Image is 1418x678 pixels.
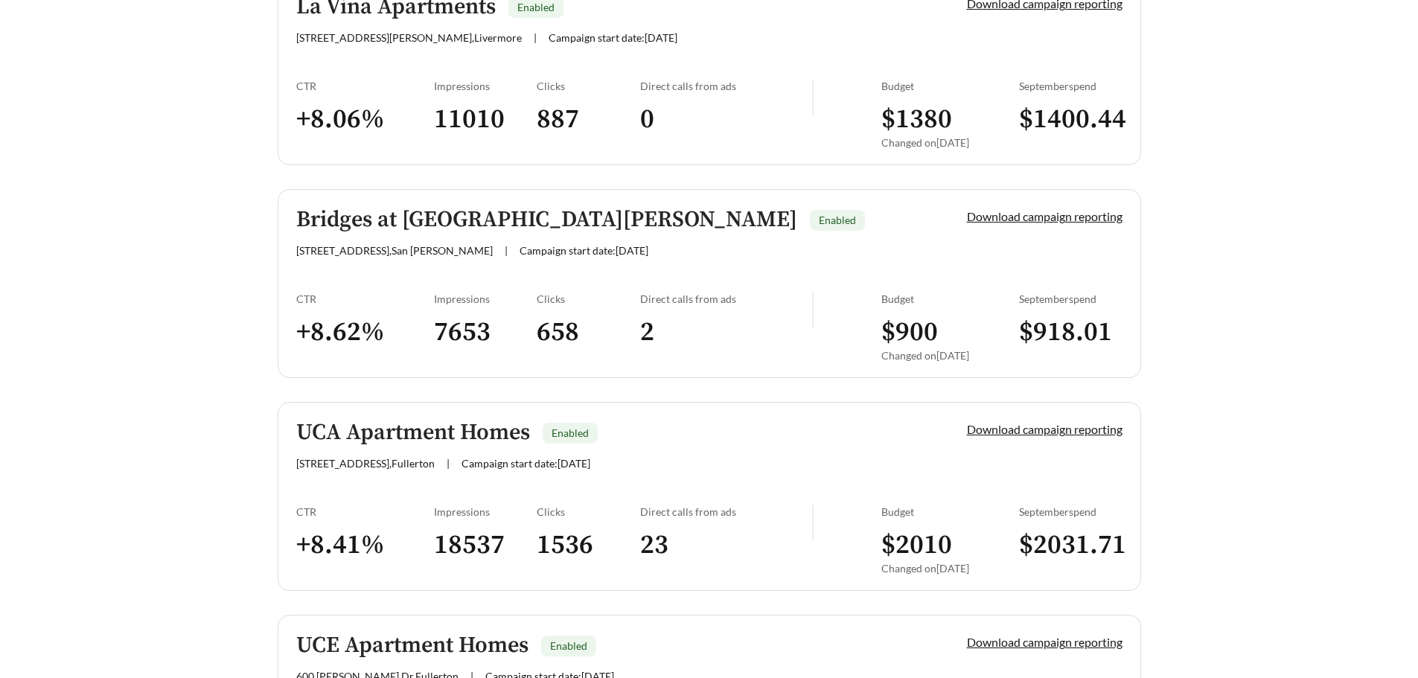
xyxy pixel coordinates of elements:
[434,528,537,562] h3: 18537
[812,505,814,541] img: line
[881,316,1019,349] h3: $ 900
[640,80,812,92] div: Direct calls from ads
[967,635,1122,649] a: Download campaign reporting
[296,31,522,44] span: [STREET_ADDRESS][PERSON_NAME] , Livermore
[640,528,812,562] h3: 23
[881,562,1019,575] div: Changed on [DATE]
[537,316,640,349] h3: 658
[1019,528,1122,562] h3: $ 2031.71
[505,244,508,257] span: |
[537,505,640,518] div: Clicks
[278,189,1141,378] a: Bridges at [GEOGRAPHIC_DATA][PERSON_NAME]Enabled[STREET_ADDRESS],San [PERSON_NAME]|Campaign start...
[434,505,537,518] div: Impressions
[434,292,537,305] div: Impressions
[640,505,812,518] div: Direct calls from ads
[881,103,1019,136] h3: $ 1380
[1019,292,1122,305] div: September spend
[296,420,530,445] h5: UCA Apartment Homes
[462,457,590,470] span: Campaign start date: [DATE]
[819,214,856,226] span: Enabled
[812,80,814,115] img: line
[552,426,589,439] span: Enabled
[434,316,537,349] h3: 7653
[881,505,1019,518] div: Budget
[881,80,1019,92] div: Budget
[296,103,434,136] h3: + 8.06 %
[881,349,1019,362] div: Changed on [DATE]
[550,639,587,652] span: Enabled
[881,528,1019,562] h3: $ 2010
[640,316,812,349] h3: 2
[296,505,434,518] div: CTR
[812,292,814,328] img: line
[296,457,435,470] span: [STREET_ADDRESS] , Fullerton
[296,633,528,658] h5: UCE Apartment Homes
[296,244,493,257] span: [STREET_ADDRESS] , San [PERSON_NAME]
[434,103,537,136] h3: 11010
[537,528,640,562] h3: 1536
[296,80,434,92] div: CTR
[1019,80,1122,92] div: September spend
[537,292,640,305] div: Clicks
[881,136,1019,149] div: Changed on [DATE]
[296,292,434,305] div: CTR
[640,103,812,136] h3: 0
[537,103,640,136] h3: 887
[640,292,812,305] div: Direct calls from ads
[967,422,1122,436] a: Download campaign reporting
[296,208,797,232] h5: Bridges at [GEOGRAPHIC_DATA][PERSON_NAME]
[1019,103,1122,136] h3: $ 1400.44
[967,209,1122,223] a: Download campaign reporting
[447,457,450,470] span: |
[881,292,1019,305] div: Budget
[520,244,648,257] span: Campaign start date: [DATE]
[278,402,1141,591] a: UCA Apartment HomesEnabled[STREET_ADDRESS],Fullerton|Campaign start date:[DATE]Download campaign ...
[537,80,640,92] div: Clicks
[296,316,434,349] h3: + 8.62 %
[534,31,537,44] span: |
[549,31,677,44] span: Campaign start date: [DATE]
[434,80,537,92] div: Impressions
[1019,316,1122,349] h3: $ 918.01
[517,1,555,13] span: Enabled
[1019,505,1122,518] div: September spend
[296,528,434,562] h3: + 8.41 %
